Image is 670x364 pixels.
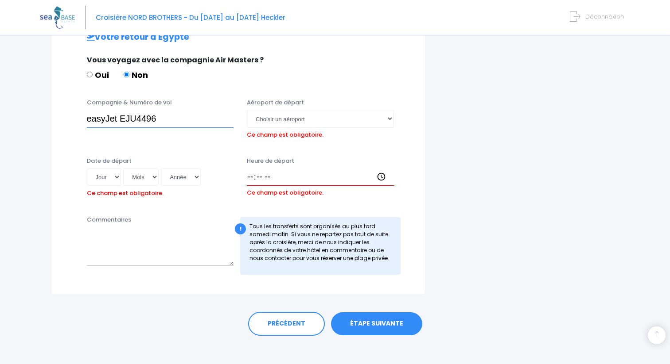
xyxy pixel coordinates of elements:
label: Oui [87,69,109,81]
label: Compagnie & Numéro de vol [87,98,172,107]
label: Commentaires [87,215,131,224]
a: PRÉCÉDENT [248,312,325,336]
input: Non [124,72,129,77]
label: Ce champ est obligatoire. [87,186,164,198]
span: Croisière NORD BROTHERS - Du [DATE] au [DATE] Heckler [96,13,285,22]
span: Déconnexion [585,12,624,21]
a: ÉTAPE SUIVANTE [331,312,422,335]
label: Non [124,69,148,81]
label: Aéroport de départ [247,98,304,107]
div: Tous les transferts sont organisés au plus tard samedi matin. Si vous ne repartez pas tout de sui... [240,217,401,275]
input: Oui [87,72,93,77]
div: ! [235,223,246,234]
label: Ce champ est obligatoire. [247,186,323,197]
label: Ce champ est obligatoire. [247,128,323,139]
label: Date de départ [87,157,132,165]
span: Vous voyagez avec la compagnie Air Masters ? [87,55,264,65]
label: Heure de départ [247,157,294,165]
h2: Votre retour d'Egypte [69,32,407,42]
